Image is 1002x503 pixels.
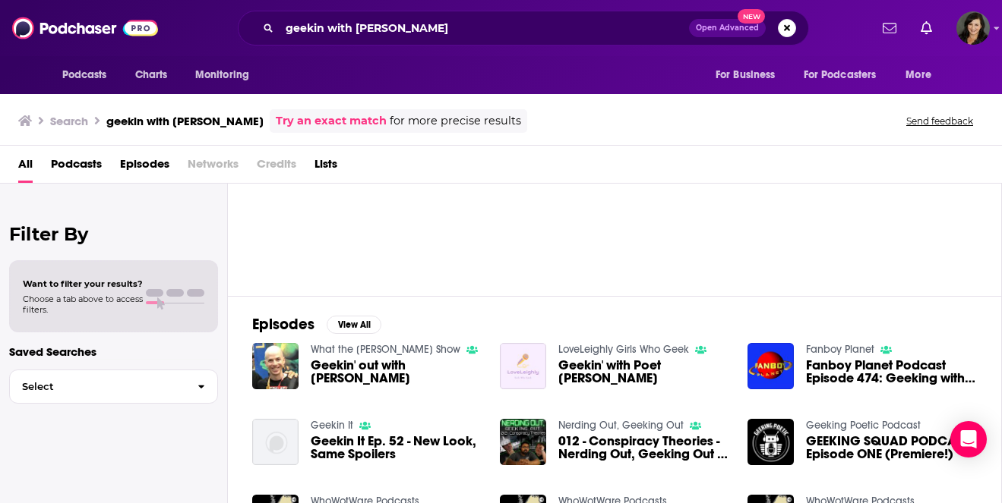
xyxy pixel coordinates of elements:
[558,435,729,461] a: 012 - Conspiracy Theories - Nerding Out, Geeking Out - Podcast
[311,359,482,385] a: Geekin' out with James Hancock
[794,61,899,90] button: open menu
[738,9,765,24] span: New
[748,419,794,465] img: GEEKING SQUAD PODCAST! Episode ONE (Premiere!)
[311,359,482,385] span: Geekin' out with [PERSON_NAME]
[9,344,218,359] p: Saved Searches
[500,419,546,465] img: 012 - Conspiracy Theories - Nerding Out, Geeking Out - Podcast
[956,11,990,45] img: User Profile
[915,15,938,41] a: Show notifications dropdown
[52,61,127,90] button: open menu
[806,435,977,461] a: GEEKING SQUAD PODCAST! Episode ONE (Premiere!)
[696,24,759,32] span: Open Advanced
[806,359,977,385] a: Fanboy Planet Podcast Episode 474: Geeking with James S.A. Corey
[9,223,218,245] h2: Filter By
[500,343,546,389] img: Geekin' with Poet James Ellerbe
[806,343,874,356] a: Fanboy Planet
[804,64,877,86] span: For Podcasters
[311,343,460,356] a: What the Faulk Show
[315,152,337,183] a: Lists
[12,14,158,42] img: Podchaser - Follow, Share and Rate Podcasts
[280,16,689,40] input: Search podcasts, credits, & more...
[50,114,88,128] h3: Search
[558,359,729,385] a: Geekin' with Poet James Ellerbe
[705,61,795,90] button: open menu
[902,115,978,127] button: Send feedback
[23,294,143,315] span: Choose a tab above to access filters.
[390,112,521,130] span: for more precise results
[51,152,102,183] a: Podcasts
[558,359,729,385] span: Geekin' with Poet [PERSON_NAME]
[238,11,809,46] div: Search podcasts, credits, & more...
[906,64,931,86] span: More
[895,61,950,90] button: open menu
[18,152,33,183] a: All
[120,152,169,183] a: Episodes
[956,11,990,45] button: Show profile menu
[62,64,107,86] span: Podcasts
[748,343,794,389] img: Fanboy Planet Podcast Episode 474: Geeking with James S.A. Corey
[689,19,766,37] button: Open AdvancedNew
[806,419,921,432] a: Geeking Poetic Podcast
[252,343,299,389] img: Geekin' out with James Hancock
[558,343,689,356] a: LoveLeighly Girls Who Geek
[327,316,381,334] button: View All
[106,114,264,128] h3: geekin with [PERSON_NAME]
[125,61,177,90] a: Charts
[877,15,902,41] a: Show notifications dropdown
[716,64,776,86] span: For Business
[195,64,249,86] span: Monitoring
[558,419,684,432] a: Nerding Out, Geeking Out
[806,359,977,385] span: Fanboy Planet Podcast Episode 474: Geeking with [PERSON_NAME] [PERSON_NAME]
[311,435,482,461] a: Geekin It Ep. 52 - New Look, Same Spoilers
[956,11,990,45] span: Logged in as ShannonLeighKeenan
[950,421,987,457] div: Open Intercom Messenger
[252,315,381,334] a: EpisodesView All
[276,112,387,130] a: Try an exact match
[10,382,185,391] span: Select
[252,419,299,465] img: Geekin It Ep. 52 - New Look, Same Spoilers
[257,152,296,183] span: Credits
[135,64,168,86] span: Charts
[9,369,218,404] button: Select
[23,278,143,289] span: Want to filter your results?
[252,315,315,334] h2: Episodes
[188,152,239,183] span: Networks
[185,61,269,90] button: open menu
[311,419,353,432] a: Geekin It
